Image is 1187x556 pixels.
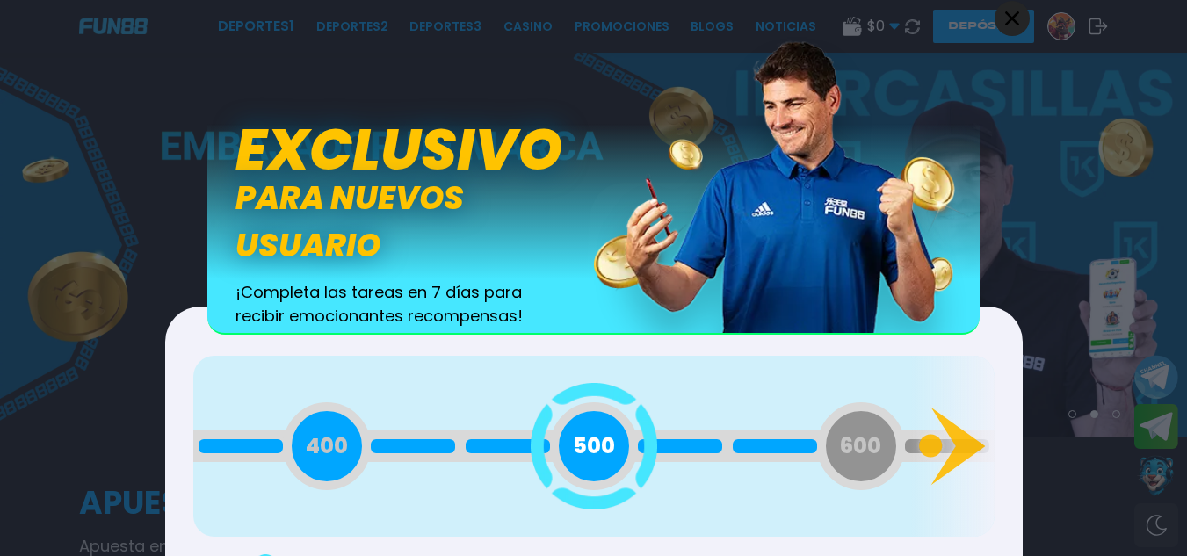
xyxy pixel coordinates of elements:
[235,280,541,328] span: ¡Completa las tareas en 7 días para recibir emocionantes recompensas!
[235,175,594,270] span: para nuevos usuario
[306,430,348,461] span: 400
[840,430,881,461] span: 600
[594,36,980,332] img: banner_image-fb94e3f3.webp
[573,430,615,461] span: 500
[235,106,562,192] span: Exclusivo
